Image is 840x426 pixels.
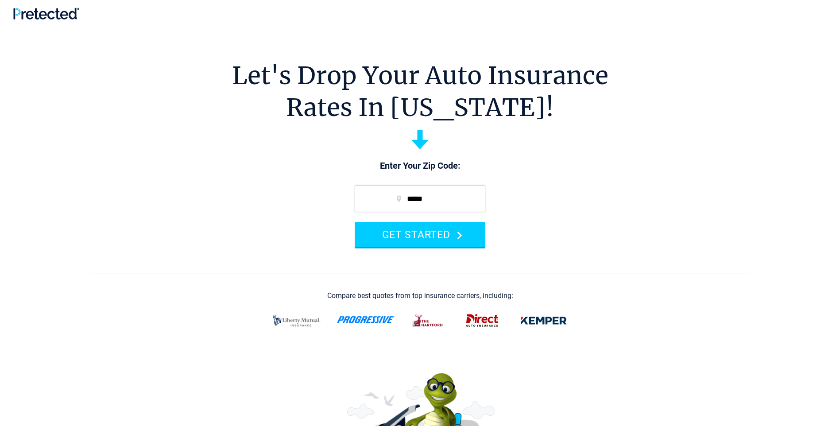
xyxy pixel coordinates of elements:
button: GET STARTED [355,222,485,247]
h1: Let's Drop Your Auto Insurance Rates In [US_STATE]! [232,60,608,124]
p: Enter Your Zip Code: [346,160,494,172]
img: kemper [515,309,573,332]
img: progressive [337,316,396,323]
img: direct [461,309,504,332]
input: zip code [355,186,485,212]
img: thehartford [406,309,450,332]
div: Compare best quotes from top insurance carriers, including: [327,292,513,300]
img: Pretected Logo [13,8,79,19]
img: liberty [267,309,326,332]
